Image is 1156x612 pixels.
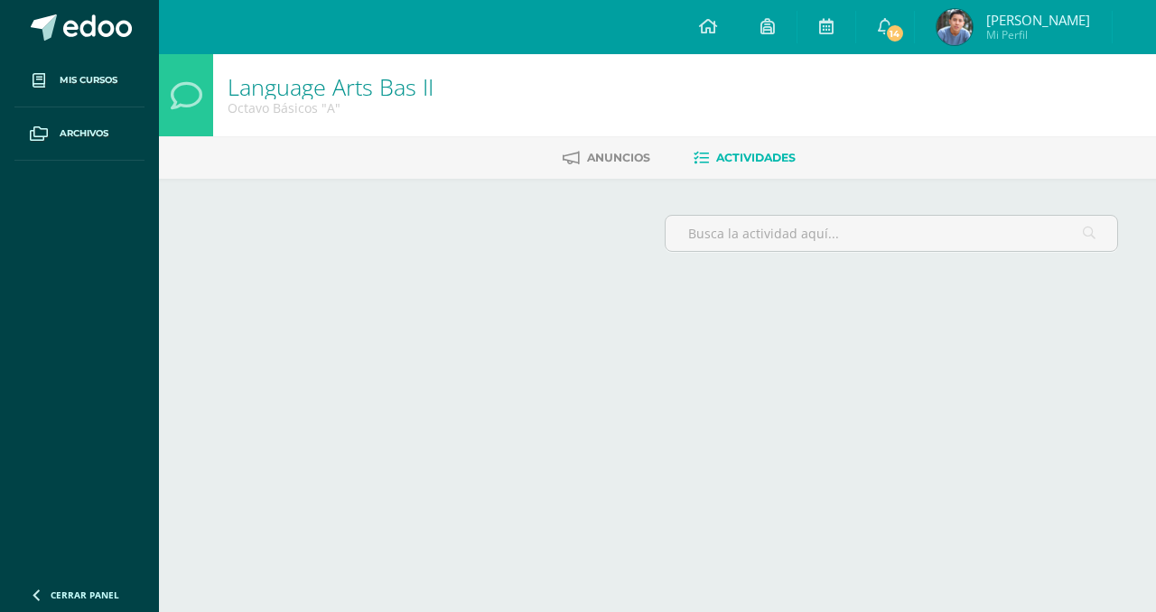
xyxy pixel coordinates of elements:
a: Mis cursos [14,54,144,107]
input: Busca la actividad aquí... [666,216,1117,251]
a: Language Arts Bas II [228,71,433,102]
span: Mi Perfil [986,27,1090,42]
a: Archivos [14,107,144,161]
a: Anuncios [563,144,650,172]
div: Octavo Básicos 'A' [228,99,433,116]
span: Cerrar panel [51,589,119,601]
img: 2123a95bfc17dca0ea2b34e722d31474.png [937,9,973,45]
span: Anuncios [587,151,650,164]
span: Mis cursos [60,73,117,88]
span: Actividades [716,151,796,164]
span: Archivos [60,126,108,141]
span: [PERSON_NAME] [986,11,1090,29]
span: 14 [885,23,905,43]
h1: Language Arts Bas II [228,74,433,99]
a: Actividades [694,144,796,172]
